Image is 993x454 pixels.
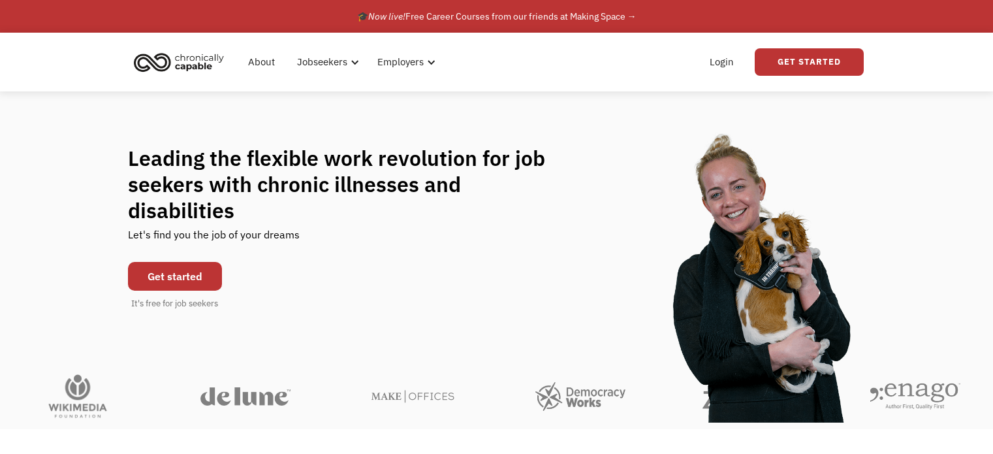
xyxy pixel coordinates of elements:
div: It's free for job seekers [131,297,218,310]
div: Employers [370,41,439,83]
div: Employers [377,54,424,70]
div: 🎓 Free Career Courses from our friends at Making Space → [357,8,637,24]
a: Get Started [755,48,864,76]
a: home [130,48,234,76]
div: Jobseekers [297,54,347,70]
a: Login [702,41,742,83]
h1: Leading the flexible work revolution for job seekers with chronic illnesses and disabilities [128,145,571,223]
div: Jobseekers [289,41,363,83]
div: Let's find you the job of your dreams [128,223,300,255]
a: Get started [128,262,222,291]
img: Chronically Capable logo [130,48,228,76]
a: About [240,41,283,83]
em: Now live! [368,10,405,22]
